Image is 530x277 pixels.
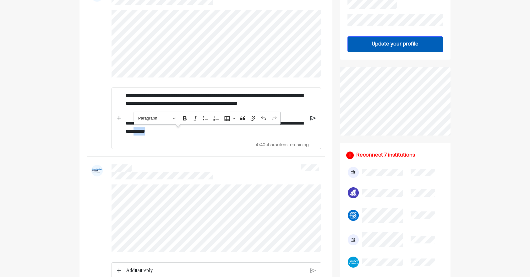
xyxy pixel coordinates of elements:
div: Rich Text Editor. Editing area: main [123,88,309,139]
button: Update your profile [347,36,443,52]
div: Reconnect 7 institutions [356,152,415,159]
div: Editor contextual toolbar [134,112,280,124]
span: Paragraph [138,115,171,122]
div: 4740 characters remaining [123,141,309,148]
button: Paragraph [135,114,179,123]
